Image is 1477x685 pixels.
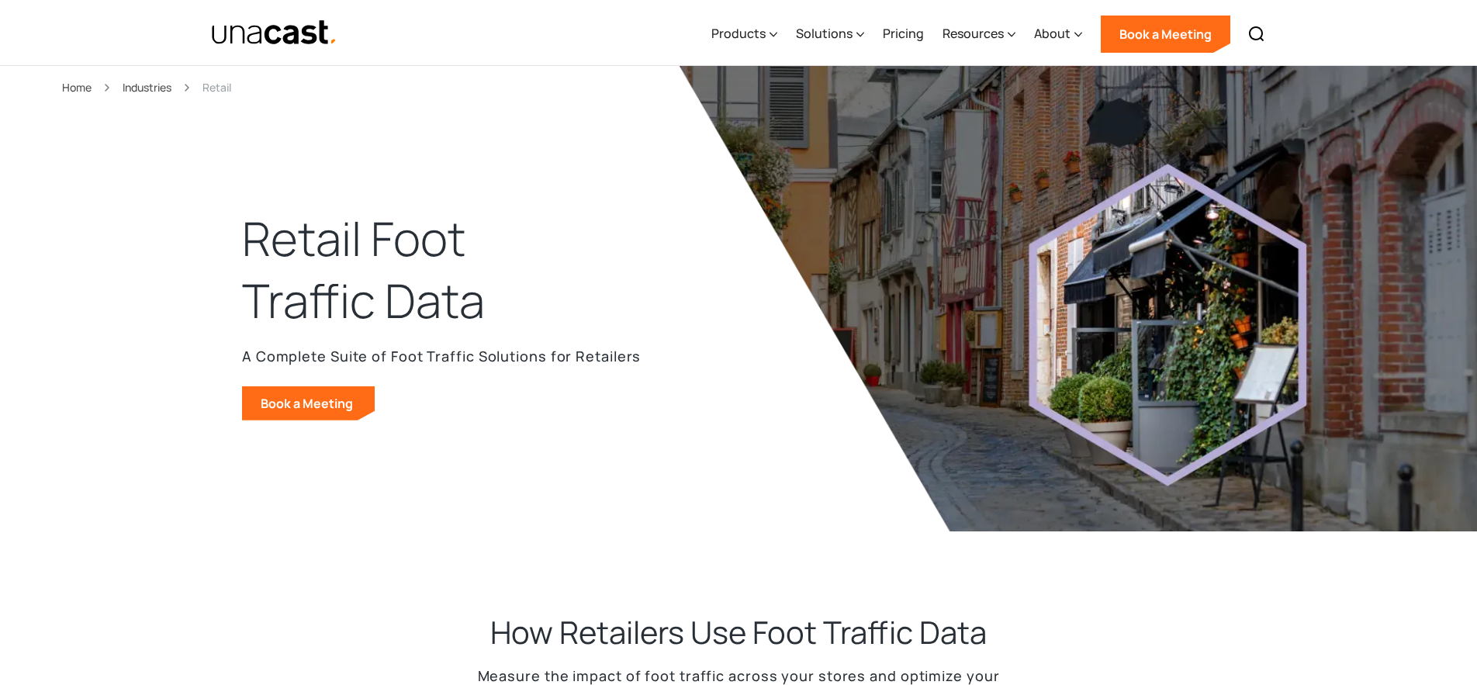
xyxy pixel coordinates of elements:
div: Resources [943,24,1004,43]
h2: How Retailers Use Foot Traffic Data [490,612,987,652]
a: Industries [123,78,171,96]
h1: Retail Foot Traffic Data [242,208,514,332]
a: Book a Meeting [242,386,375,420]
img: Search icon [1247,25,1266,43]
a: Book a Meeting [1101,16,1230,53]
div: Solutions [796,24,853,43]
a: Pricing [883,2,924,66]
p: A Complete Suite of Foot Traffic Solutions for Retailers [242,344,641,368]
a: Home [62,78,92,96]
div: Products [711,24,766,43]
img: Unacast text logo [211,19,337,47]
div: About [1034,24,1071,43]
div: Retail [202,78,231,96]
